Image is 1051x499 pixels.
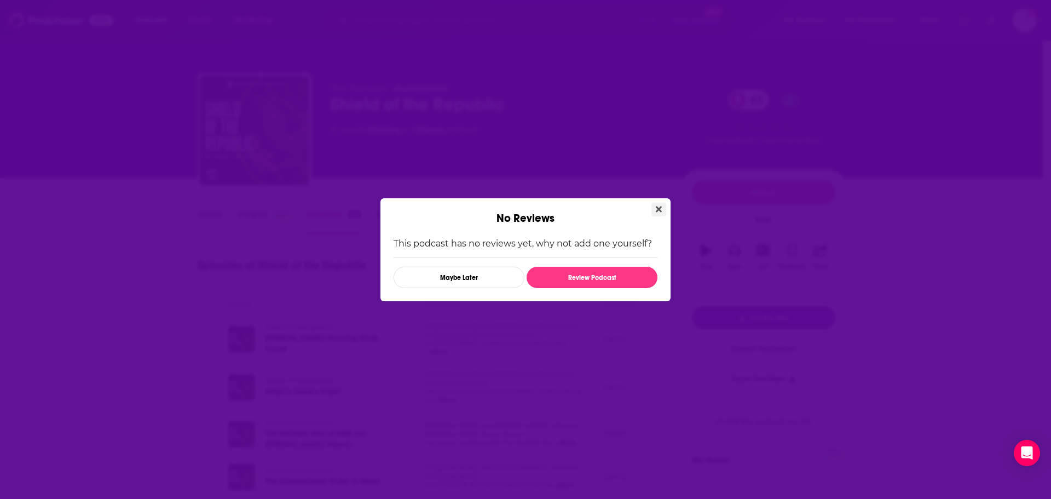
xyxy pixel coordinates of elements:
[651,203,666,216] button: Close
[1014,440,1040,466] div: Open Intercom Messenger
[527,267,657,288] button: Review Podcast
[380,198,671,225] div: No Reviews
[394,238,657,249] p: This podcast has no reviews yet, why not add one yourself?
[394,267,524,288] button: Maybe Later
